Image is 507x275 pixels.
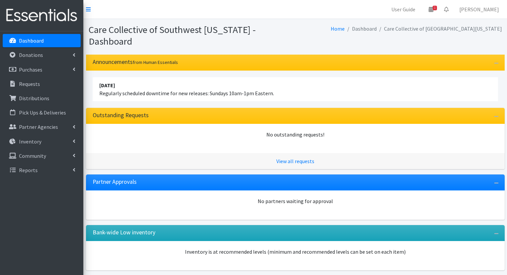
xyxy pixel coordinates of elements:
[3,92,81,105] a: Distributions
[276,158,314,164] a: View all requests
[19,37,44,44] p: Dashboard
[19,124,58,130] p: Partner Agencies
[3,120,81,134] a: Partner Agencies
[93,59,178,66] h3: Announcements
[19,66,42,73] p: Purchases
[93,178,137,185] h3: Partner Approvals
[19,152,46,159] p: Community
[345,24,377,34] li: Dashboard
[3,163,81,177] a: Reports
[89,24,293,47] h1: Care Collective of Southwest [US_STATE] - Dashboard
[3,48,81,62] a: Donations
[433,6,437,10] span: 1
[423,3,439,16] a: 1
[3,77,81,91] a: Requests
[93,112,149,119] h3: Outstanding Requests
[19,138,41,145] p: Inventory
[19,52,43,58] p: Donations
[19,109,66,116] p: Pick Ups & Deliveries
[93,229,155,236] h3: Bank-wide Low inventory
[3,149,81,162] a: Community
[93,248,498,256] p: Inventory is at recommended levels (minimum and recommended levels can be set on each item)
[3,106,81,119] a: Pick Ups & Deliveries
[3,63,81,76] a: Purchases
[331,25,345,32] a: Home
[3,4,81,27] img: HumanEssentials
[3,135,81,148] a: Inventory
[19,167,38,173] p: Reports
[93,197,498,205] div: No partners waiting for approval
[99,82,115,89] strong: [DATE]
[19,95,49,102] p: Distributions
[133,59,178,65] small: from Human Essentials
[3,34,81,47] a: Dashboard
[19,81,40,87] p: Requests
[386,3,421,16] a: User Guide
[454,3,504,16] a: [PERSON_NAME]
[93,131,498,138] div: No outstanding requests!
[377,24,502,34] li: Care Collective of [GEOGRAPHIC_DATA][US_STATE]
[93,77,498,101] li: Regularly scheduled downtime for new releases: Sundays 10am-1pm Eastern.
